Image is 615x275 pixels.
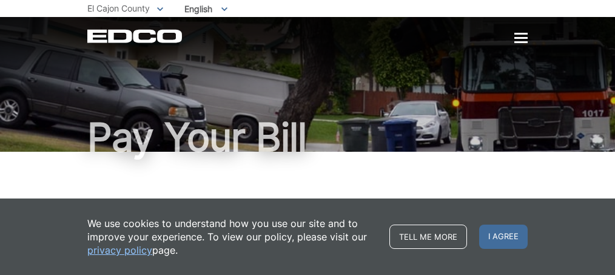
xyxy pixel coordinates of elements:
a: privacy policy [87,243,152,257]
h1: Pay Your Bill [87,118,528,157]
p: We use cookies to understand how you use our site and to improve your experience. To view our pol... [87,217,377,257]
span: El Cajon County [87,3,150,13]
a: Tell me more [389,225,467,249]
span: I agree [479,225,528,249]
a: EDCD logo. Return to the homepage. [87,29,184,43]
